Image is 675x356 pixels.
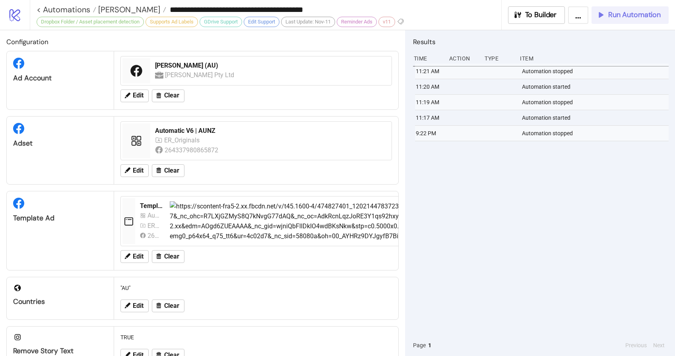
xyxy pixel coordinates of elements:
[96,6,166,14] a: [PERSON_NAME]
[13,346,107,356] div: Remove Story Text
[155,126,387,135] div: Automatic V6 | AUNZ
[147,221,160,231] div: ER_Originals
[378,17,395,27] div: v11
[508,6,565,24] button: To Builder
[415,95,445,110] div: 11:19 AM
[165,145,220,155] div: 264337980865872
[525,10,557,19] span: To Builder
[608,10,661,19] span: Run Automation
[521,110,671,125] div: Automation started
[37,17,144,27] div: Dropbox Folder / Asset placement detection
[592,6,669,24] button: Run Automation
[413,37,669,47] h2: Results
[133,302,144,309] span: Edit
[13,297,107,306] div: Countries
[415,64,445,79] div: 11:21 AM
[152,164,184,177] button: Clear
[568,6,588,24] button: ...
[120,300,149,312] button: Edit
[426,341,434,350] button: 1
[413,341,426,350] span: Page
[164,302,179,309] span: Clear
[6,37,399,47] h2: Configuration
[164,167,179,174] span: Clear
[521,126,671,141] div: Automation stopped
[120,164,149,177] button: Edit
[651,341,667,350] button: Next
[152,300,184,312] button: Clear
[281,17,335,27] div: Last Update: Nov-11
[117,280,395,296] div: "AU"
[415,110,445,125] div: 11:17 AM
[120,89,149,102] button: Edit
[147,231,160,241] div: 264337980865872
[521,79,671,94] div: Automation started
[152,89,184,102] button: Clear
[140,202,163,210] div: Template
[521,64,671,79] div: Automation stopped
[133,92,144,99] span: Edit
[415,79,445,94] div: 11:20 AM
[413,51,443,66] div: Time
[152,250,184,263] button: Clear
[147,210,160,220] div: Automatic V1
[13,139,107,148] div: Adset
[155,61,387,70] div: [PERSON_NAME] (AU)
[120,250,149,263] button: Edit
[133,253,144,260] span: Edit
[519,51,669,66] div: Item
[415,126,445,141] div: 9:22 PM
[133,167,144,174] span: Edit
[164,135,202,145] div: ER_Originals
[244,17,279,27] div: Edit Support
[200,17,242,27] div: GDrive Support
[165,70,235,80] div: [PERSON_NAME] Pty Ltd
[117,330,395,345] div: TRUE
[37,6,96,14] a: < Automations
[623,341,649,350] button: Previous
[13,74,107,83] div: Ad Account
[337,17,377,27] div: Reminder Ads
[448,51,478,66] div: Action
[96,4,160,15] span: [PERSON_NAME]
[164,253,179,260] span: Clear
[164,92,179,99] span: Clear
[13,214,107,223] div: Template Ad
[521,95,671,110] div: Automation stopped
[145,17,198,27] div: Supports Ad Labels
[484,51,514,66] div: Type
